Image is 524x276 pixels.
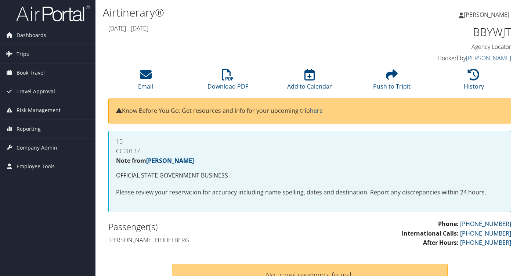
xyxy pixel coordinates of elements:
p: Please review your reservation for accuracy including name spelling, dates and destination. Repor... [116,188,503,197]
span: Dashboards [17,26,46,44]
p: Know Before You Go: Get resources and info for your upcoming trip [116,106,503,116]
span: Travel Approval [17,82,55,101]
h4: Agency Locator [419,43,511,51]
h1: Airtinerary® [103,5,379,20]
a: [PHONE_NUMBER] [460,220,511,228]
span: Risk Management [17,101,61,119]
h1: BBYWJT [419,24,511,40]
strong: Phone: [438,220,459,228]
a: [PHONE_NUMBER] [460,239,511,247]
a: History [464,73,484,90]
a: Push to Tripit [373,73,411,90]
span: Book Travel [17,64,45,82]
a: [PERSON_NAME] [466,54,511,62]
a: Email [138,73,153,90]
h4: [DATE] - [DATE] [108,24,408,32]
h4: CC00137 [116,148,503,154]
h4: 10 [116,139,503,144]
h4: Booked by [419,54,511,62]
p: OFFICIAL STATE GOVERNMENT BUSINESS [116,171,503,180]
h4: [PERSON_NAME] Heidelberg [108,236,304,244]
a: Download PDF [207,73,248,90]
img: airportal-logo.png [16,5,90,22]
strong: International Calls: [402,229,459,237]
span: Trips [17,45,29,63]
h2: Passenger(s) [108,221,304,233]
a: here [310,107,323,115]
a: Add to Calendar [287,73,332,90]
strong: Note from [116,157,194,165]
span: Employee Tools [17,157,55,176]
span: Company Admin [17,139,57,157]
span: Reporting [17,120,41,138]
a: [PERSON_NAME] [146,157,194,165]
span: [PERSON_NAME] [464,11,509,19]
a: [PHONE_NUMBER] [460,229,511,237]
a: [PERSON_NAME] [459,4,517,26]
strong: After Hours: [423,239,459,247]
